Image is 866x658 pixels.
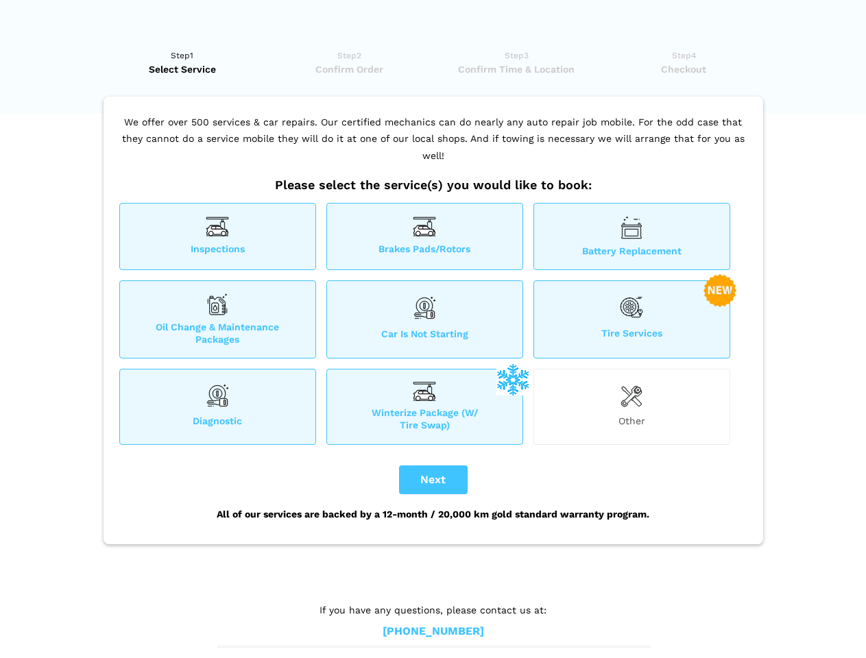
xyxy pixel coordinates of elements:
[534,415,730,431] span: Other
[104,62,262,76] span: Select Service
[383,624,484,639] a: [PHONE_NUMBER]
[496,363,529,395] img: winterize-icon_1.png
[437,49,596,76] a: Step3
[217,602,649,618] p: If you have any questions, please contact us at:
[534,245,730,257] span: Battery Replacement
[327,406,522,431] span: Winterize Package (W/ Tire Swap)
[116,178,751,193] h2: Please select the service(s) you would like to book:
[270,62,429,76] span: Confirm Order
[703,274,736,307] img: new-badge-2-48.png
[104,49,262,76] a: Step1
[327,328,522,345] span: Car is not starting
[120,321,315,345] span: Oil Change & Maintenance Packages
[116,114,751,178] p: We offer over 500 services & car repairs. Our certified mechanics can do nearly any auto repair j...
[270,49,429,76] a: Step2
[120,243,315,257] span: Inspections
[327,243,522,257] span: Brakes Pads/Rotors
[120,415,315,431] span: Diagnostic
[437,62,596,76] span: Confirm Time & Location
[116,494,751,534] div: All of our services are backed by a 12-month / 20,000 km gold standard warranty program.
[605,62,763,76] span: Checkout
[399,465,468,494] button: Next
[605,49,763,76] a: Step4
[534,327,730,345] span: Tire Services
